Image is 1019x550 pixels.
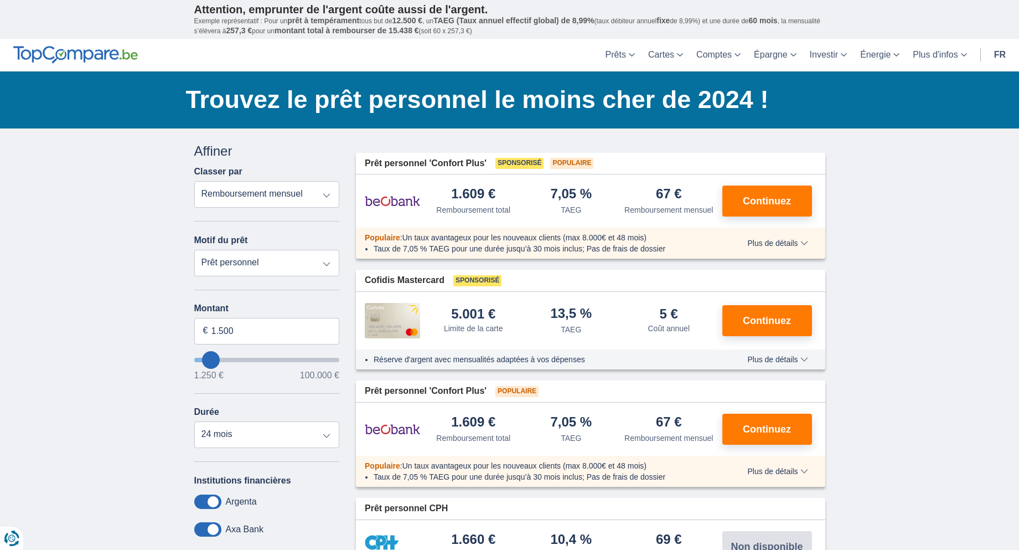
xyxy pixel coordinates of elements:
button: Plus de détails [739,239,816,248]
label: Durée [194,407,219,417]
span: Sponsorisé [453,275,501,286]
span: Un taux avantageux pour les nouveaux clients (max 8.000€ et 48 mois) [402,233,646,242]
div: 5 € [660,307,678,321]
span: TAEG (Taux annuel effectif global) de 8,99% [433,16,594,25]
button: Continuez [722,305,812,336]
div: 10,4 % [550,533,592,548]
span: € [203,325,208,337]
span: Continuez [743,196,791,206]
a: fr [987,39,1012,71]
li: Taux de 7,05 % TAEG pour une durée jusqu’à 30 mois inclus; Pas de frais de dossier [374,243,715,254]
span: fixe [656,16,670,25]
span: Populaire [495,386,539,397]
div: Remboursement mensuel [624,204,713,215]
div: : [356,460,724,471]
div: 7,05 % [550,187,592,202]
div: 1.660 € [451,533,495,548]
a: Investir [803,39,854,71]
div: Affiner [194,142,340,161]
span: Continuez [743,316,791,326]
a: Plus d'infos [906,39,973,71]
button: Continuez [722,186,812,217]
span: 12.500 € [392,16,423,25]
p: Attention, emprunter de l'argent coûte aussi de l'argent. [194,3,825,16]
div: 1.609 € [451,187,495,202]
a: Comptes [690,39,747,71]
div: Remboursement total [436,204,510,215]
h1: Trouvez le prêt personnel le moins cher de 2024 ! [186,83,825,117]
a: Énergie [854,39,906,71]
div: Remboursement mensuel [624,433,713,444]
label: Institutions financières [194,476,291,486]
span: 60 mois [749,16,778,25]
a: Prêts [599,39,642,71]
span: prêt à tempérament [287,16,359,25]
span: 100.000 € [300,371,339,380]
img: pret personnel Beobank [365,187,420,215]
span: Plus de détails [747,467,808,475]
div: 67 € [656,187,682,202]
div: TAEG [561,204,581,215]
span: Populaire [365,233,400,242]
span: Un taux avantageux pour les nouveaux clients (max 8.000€ et 48 mois) [402,461,646,470]
div: Remboursement total [436,433,510,444]
div: TAEG [561,433,581,444]
label: Axa Bank [226,525,263,534]
span: montant total à rembourser de 15.438 € [275,26,419,35]
label: Montant [194,304,340,313]
div: 5.001 € [451,307,495,321]
span: 257,3 € [226,26,252,35]
div: 7,05 % [550,415,592,430]
span: Prêt personnel 'Confort Plus' [365,385,487,398]
img: pret personnel Beobank [365,415,420,443]
span: Plus de détails [747,356,808,363]
div: 67 € [656,415,682,430]
a: Épargne [747,39,803,71]
input: wantToBorrow [194,358,340,362]
span: Prêt personnel 'Confort Plus' [365,157,487,170]
div: 1.609 € [451,415,495,430]
img: pret personnel Cofidis CC [365,303,420,338]
span: Cofidis Mastercard [365,274,444,287]
span: Populaire [365,461,400,470]
div: Coût annuel [648,323,690,334]
span: Populaire [550,158,593,169]
a: Cartes [642,39,690,71]
div: 13,5 % [550,307,592,322]
button: Plus de détails [739,355,816,364]
span: 1.250 € [194,371,224,380]
button: Plus de détails [739,467,816,476]
button: Continuez [722,414,812,445]
span: Plus de détails [747,239,808,247]
li: Taux de 7,05 % TAEG pour une durée jusqu’à 30 mois inclus; Pas de frais de dossier [374,471,715,482]
img: TopCompare [13,46,138,64]
div: Limite de la carte [444,323,503,334]
span: Prêt personnel CPH [365,502,448,515]
label: Motif du prêt [194,235,248,245]
div: : [356,232,724,243]
div: 69 € [656,533,682,548]
div: TAEG [561,324,581,335]
p: Exemple représentatif : Pour un tous but de , un (taux débiteur annuel de 8,99%) et une durée de ... [194,16,825,36]
span: Sponsorisé [495,158,544,169]
span: Continuez [743,424,791,434]
label: Classer par [194,167,242,177]
label: Argenta [226,497,257,507]
li: Réserve d'argent avec mensualités adaptées à vos dépenses [374,354,715,365]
